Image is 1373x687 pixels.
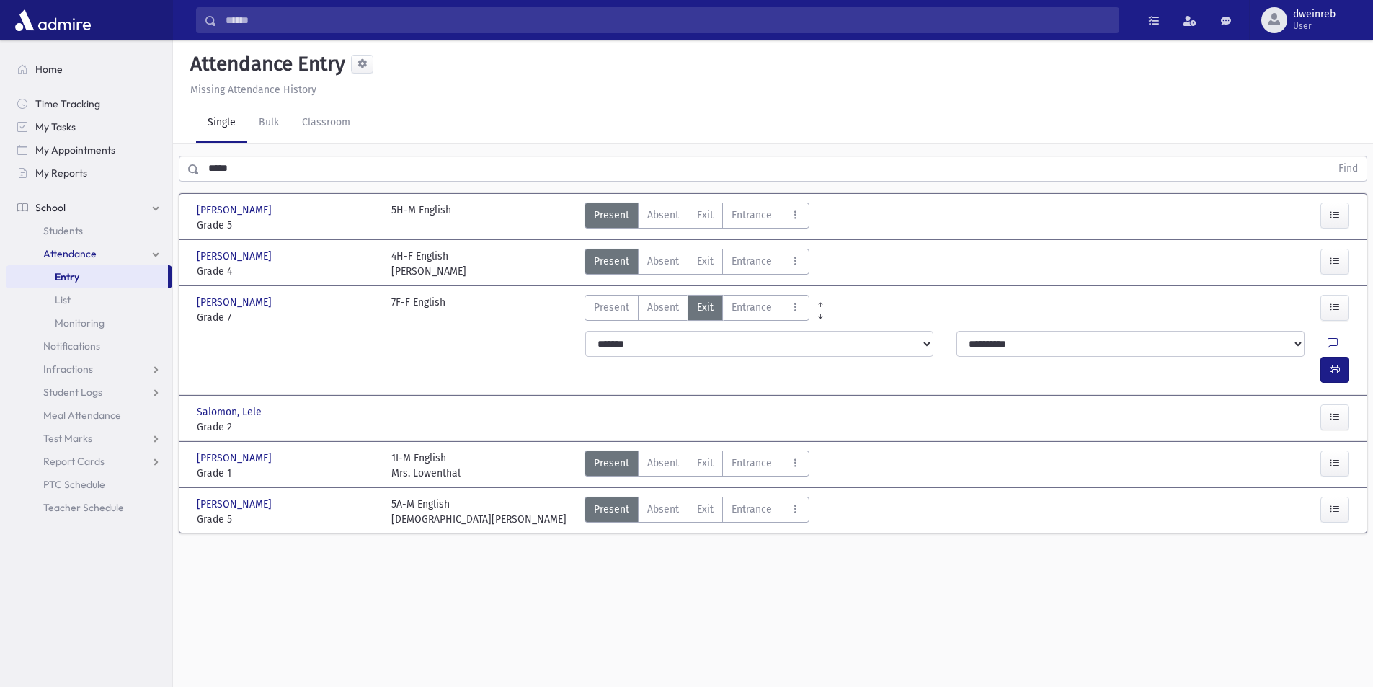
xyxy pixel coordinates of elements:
[6,138,172,161] a: My Appointments
[6,92,172,115] a: Time Tracking
[197,310,377,325] span: Grade 7
[585,451,809,481] div: AttTypes
[55,316,105,329] span: Monitoring
[594,254,629,269] span: Present
[6,219,172,242] a: Students
[585,497,809,527] div: AttTypes
[585,203,809,233] div: AttTypes
[732,254,772,269] span: Entrance
[55,270,79,283] span: Entry
[43,224,83,237] span: Students
[697,502,714,517] span: Exit
[732,300,772,315] span: Entrance
[197,264,377,279] span: Grade 4
[594,300,629,315] span: Present
[43,409,121,422] span: Meal Attendance
[732,456,772,471] span: Entrance
[732,502,772,517] span: Entrance
[647,254,679,269] span: Absent
[197,404,265,420] span: Salomon, Lele
[43,432,92,445] span: Test Marks
[43,501,124,514] span: Teacher Schedule
[290,103,362,143] a: Classroom
[697,300,714,315] span: Exit
[6,115,172,138] a: My Tasks
[6,288,172,311] a: List
[197,466,377,481] span: Grade 1
[697,254,714,269] span: Exit
[6,496,172,519] a: Teacher Schedule
[247,103,290,143] a: Bulk
[647,456,679,471] span: Absent
[35,120,76,133] span: My Tasks
[6,404,172,427] a: Meal Attendance
[594,456,629,471] span: Present
[697,456,714,471] span: Exit
[197,512,377,527] span: Grade 5
[1293,20,1336,32] span: User
[43,340,100,353] span: Notifications
[391,249,466,279] div: 4H-F English [PERSON_NAME]
[1330,156,1367,181] button: Find
[196,103,247,143] a: Single
[585,249,809,279] div: AttTypes
[647,300,679,315] span: Absent
[585,295,809,325] div: AttTypes
[6,381,172,404] a: Student Logs
[697,208,714,223] span: Exit
[35,201,66,214] span: School
[594,502,629,517] span: Present
[594,208,629,223] span: Present
[43,247,97,260] span: Attendance
[6,450,172,473] a: Report Cards
[197,203,275,218] span: [PERSON_NAME]
[197,218,377,233] span: Grade 5
[217,7,1119,33] input: Search
[43,386,102,399] span: Student Logs
[197,451,275,466] span: [PERSON_NAME]
[190,84,316,96] u: Missing Attendance History
[197,420,377,435] span: Grade 2
[6,58,172,81] a: Home
[43,363,93,376] span: Infractions
[6,473,172,496] a: PTC Schedule
[43,455,105,468] span: Report Cards
[647,208,679,223] span: Absent
[197,497,275,512] span: [PERSON_NAME]
[6,334,172,358] a: Notifications
[6,427,172,450] a: Test Marks
[6,242,172,265] a: Attendance
[391,203,451,233] div: 5H-M English
[647,502,679,517] span: Absent
[197,249,275,264] span: [PERSON_NAME]
[35,97,100,110] span: Time Tracking
[35,143,115,156] span: My Appointments
[55,293,71,306] span: List
[732,208,772,223] span: Entrance
[391,497,566,527] div: 5A-M English [DEMOGRAPHIC_DATA][PERSON_NAME]
[1293,9,1336,20] span: dweinreb
[6,196,172,219] a: School
[185,84,316,96] a: Missing Attendance History
[185,52,345,76] h5: Attendance Entry
[12,6,94,35] img: AdmirePro
[35,167,87,179] span: My Reports
[6,311,172,334] a: Monitoring
[6,358,172,381] a: Infractions
[391,295,445,325] div: 7F-F English
[43,478,105,491] span: PTC Schedule
[6,265,168,288] a: Entry
[35,63,63,76] span: Home
[6,161,172,185] a: My Reports
[197,295,275,310] span: [PERSON_NAME]
[391,451,461,481] div: 1I-M English Mrs. Lowenthal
